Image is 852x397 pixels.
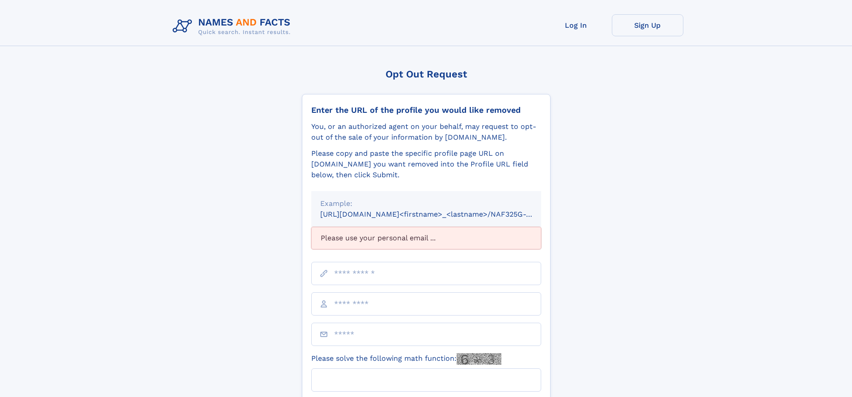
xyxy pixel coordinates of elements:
div: Example: [320,198,532,209]
small: [URL][DOMAIN_NAME]<firstname>_<lastname>/NAF325G-xxxxxxxx [320,210,558,218]
div: Opt Out Request [302,68,551,80]
div: Please use your personal email ... [311,227,541,249]
a: Sign Up [612,14,683,36]
label: Please solve the following math function: [311,353,501,365]
img: Logo Names and Facts [169,14,298,38]
div: You, or an authorized agent on your behalf, may request to opt-out of the sale of your informatio... [311,121,541,143]
a: Log In [540,14,612,36]
div: Enter the URL of the profile you would like removed [311,105,541,115]
div: Please copy and paste the specific profile page URL on [DOMAIN_NAME] you want removed into the Pr... [311,148,541,180]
